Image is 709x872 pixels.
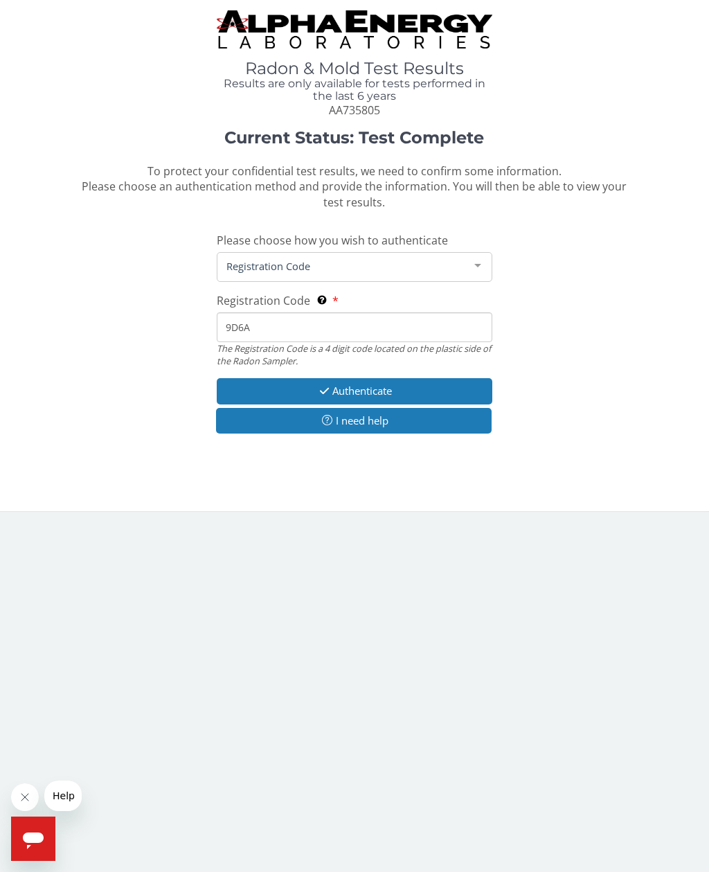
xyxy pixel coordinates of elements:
h1: Radon & Mold Test Results [217,60,492,78]
button: I need help [216,408,492,434]
span: AA735805 [329,103,380,118]
strong: Current Status: Test Complete [224,127,484,148]
div: The Registration Code is a 4 digit code located on the plastic side of the Radon Sampler. [217,342,492,368]
img: TightCrop.jpg [217,10,492,48]
iframe: Close message [11,783,39,811]
span: Registration Code [223,258,464,274]
h4: Results are only available for tests performed in the last 6 years [217,78,492,102]
iframe: Message from company [44,781,82,811]
iframe: Button to launch messaging window [11,817,55,861]
button: Authenticate [217,378,492,404]
span: Please choose how you wish to authenticate [217,233,448,248]
span: To protect your confidential test results, we need to confirm some information. Please choose an ... [82,163,627,211]
span: Registration Code [217,293,310,308]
